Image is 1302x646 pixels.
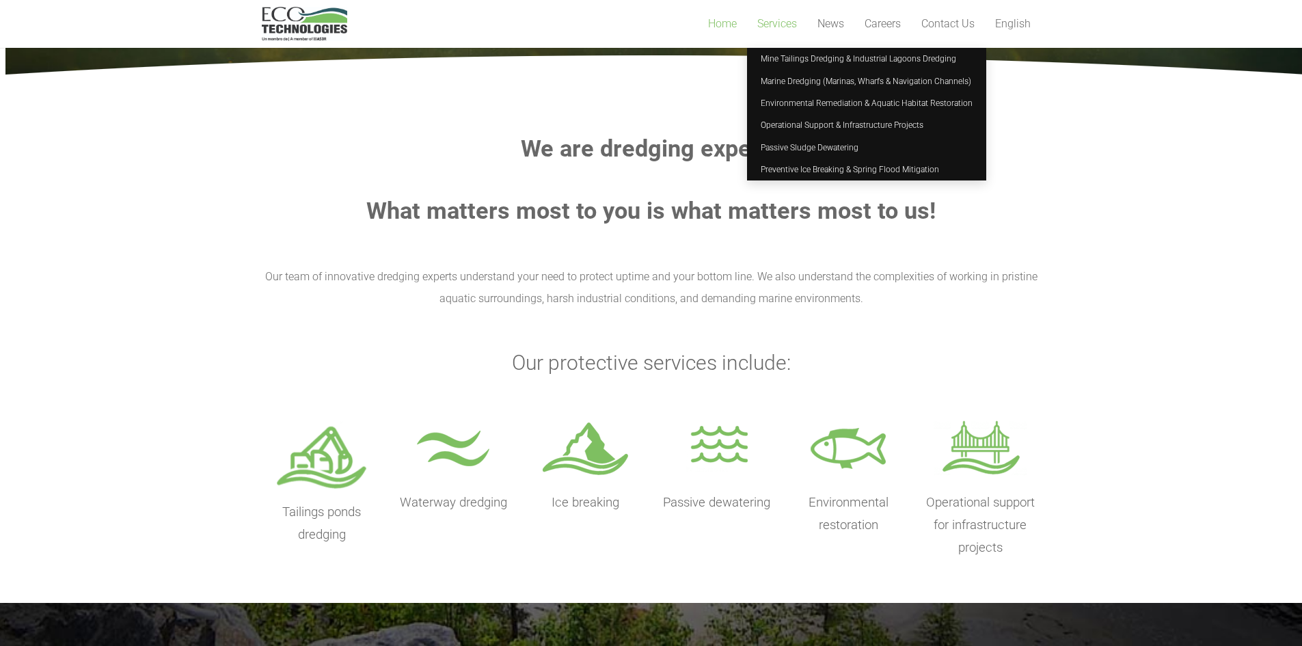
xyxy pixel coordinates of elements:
[757,17,797,30] span: Services
[995,17,1031,30] span: English
[366,197,936,224] strong: What matters most to you is what matters most to us!
[262,7,347,41] a: logo_EcoTech_ASDR_RGB
[809,495,889,533] span: Environmental restoration
[761,54,956,64] span: Mine Tailings Dredging & Industrial Lagoons Dredging
[747,70,986,92] a: Marine Dredging (Marinas, Wharfs & Navigation Channels)
[761,165,939,174] span: Preventive Ice Breaking & Spring Flood Mitigation
[262,351,1041,375] h3: Our protective services include:
[262,266,1041,310] p: Our team of innovative dredging experts understand your need to protect uptime and your bottom li...
[926,495,1035,555] span: Operational support for infrastructure projects
[747,92,986,114] a: Environmental Remediation & Aquatic Habitat Restoration
[747,48,986,70] a: Mine Tailings Dredging & Industrial Lagoons Dredging
[663,495,770,510] span: Passive dewatering
[708,17,737,30] span: Home
[761,143,858,152] span: Passive Sludge Dewatering
[747,137,986,159] a: Passive Sludge Dewatering
[761,98,973,108] span: Environmental Remediation & Aquatic Habitat Restoration
[747,159,986,180] a: Preventive Ice Breaking & Spring Flood Mitigation
[747,114,986,136] a: Operational Support & Infrastructure Projects
[761,120,923,130] span: Operational Support & Infrastructure Projects
[282,504,361,542] span: Tailings ponds dredging
[521,135,781,162] strong: We are dredging experts
[552,495,619,510] span: Ice breaking
[817,17,844,30] span: News
[761,77,971,86] span: Marine Dredging (Marinas, Wharfs & Navigation Channels)
[400,495,507,510] span: Waterway dredging
[865,17,901,30] span: Careers
[921,17,975,30] span: Contact Us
